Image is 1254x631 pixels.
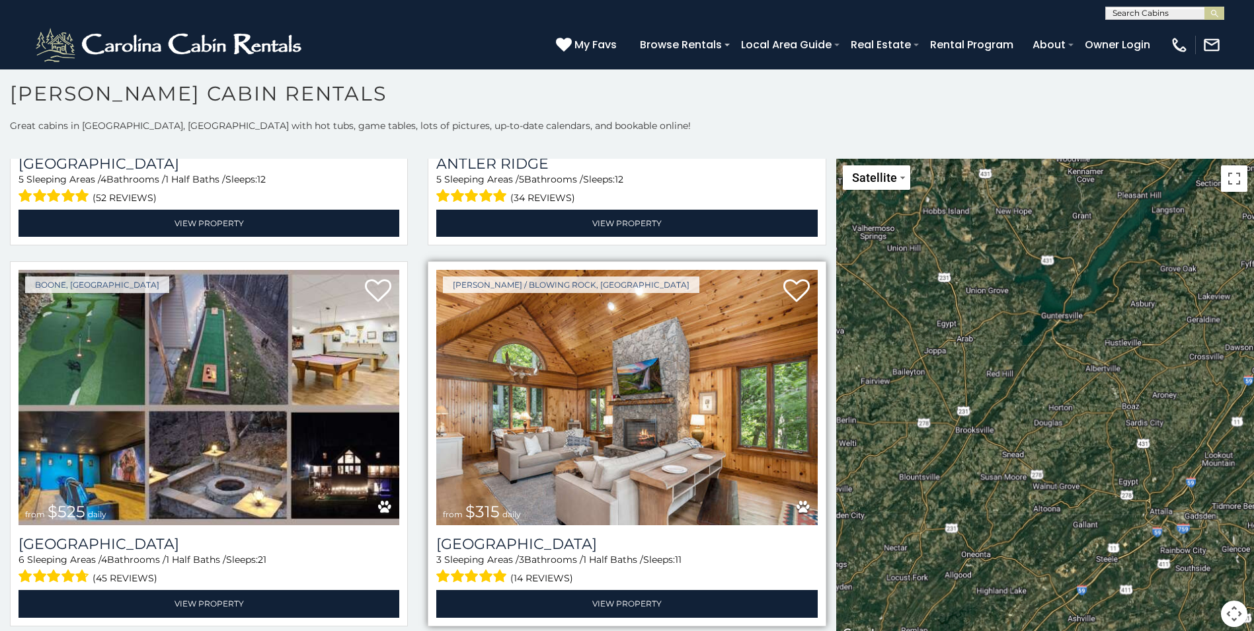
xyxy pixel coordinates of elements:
a: Add to favorites [365,278,391,306]
a: [GEOGRAPHIC_DATA] [19,535,399,553]
a: About [1026,33,1072,56]
span: 6 [19,554,24,566]
span: from [443,509,463,519]
span: 4 [100,173,106,185]
a: View Property [436,210,817,237]
span: Satellite [852,171,897,185]
a: Real Estate [844,33,918,56]
a: Local Area Guide [734,33,838,56]
span: 1 Half Baths / [165,173,225,185]
span: 1 Half Baths / [583,554,643,566]
span: daily [88,509,106,519]
span: (45 reviews) [93,569,157,587]
span: 12 [615,173,623,185]
span: 5 [19,173,24,185]
a: Browse Rentals [633,33,728,56]
a: Chimney Island from $315 daily [436,270,817,525]
span: 5 [519,173,524,185]
span: 3 [519,554,524,566]
span: 12 [257,173,266,185]
a: Add to favorites [783,278,810,306]
span: from [25,509,45,519]
button: Change map style [843,165,910,190]
div: Sleeping Areas / Bathrooms / Sleeps: [436,553,817,587]
button: Map camera controls [1221,601,1247,627]
span: 1 Half Baths / [166,554,226,566]
span: 4 [101,554,107,566]
img: Wildlife Manor [19,270,399,525]
img: Chimney Island [436,270,817,525]
div: Sleeping Areas / Bathrooms / Sleeps: [19,553,399,587]
span: 11 [675,554,682,566]
a: Wildlife Manor from $525 daily [19,270,399,525]
a: My Favs [556,36,620,54]
a: [PERSON_NAME] / Blowing Rock, [GEOGRAPHIC_DATA] [443,276,699,293]
a: Antler Ridge [436,155,817,173]
h3: Wildlife Manor [19,535,399,553]
a: View Property [436,590,817,617]
img: White-1-2.png [33,25,307,65]
a: View Property [19,590,399,617]
span: (14 reviews) [510,569,573,587]
div: Sleeping Areas / Bathrooms / Sleeps: [19,173,399,206]
span: My Favs [574,36,617,53]
span: daily [502,509,521,519]
a: [GEOGRAPHIC_DATA] [436,535,817,553]
span: (52 reviews) [93,189,157,206]
a: Owner Login [1078,33,1157,56]
a: View Property [19,210,399,237]
span: $525 [48,502,85,521]
button: Toggle fullscreen view [1221,165,1247,192]
span: (34 reviews) [510,189,575,206]
span: 3 [436,554,442,566]
h3: Chimney Island [436,535,817,553]
a: [GEOGRAPHIC_DATA] [19,155,399,173]
span: 21 [258,554,266,566]
span: $315 [465,502,500,521]
a: Boone, [GEOGRAPHIC_DATA] [25,276,169,293]
a: Rental Program [923,33,1020,56]
h3: Diamond Creek Lodge [19,155,399,173]
img: mail-regular-white.png [1202,36,1221,54]
div: Sleeping Areas / Bathrooms / Sleeps: [436,173,817,206]
span: 5 [436,173,442,185]
img: phone-regular-white.png [1170,36,1189,54]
